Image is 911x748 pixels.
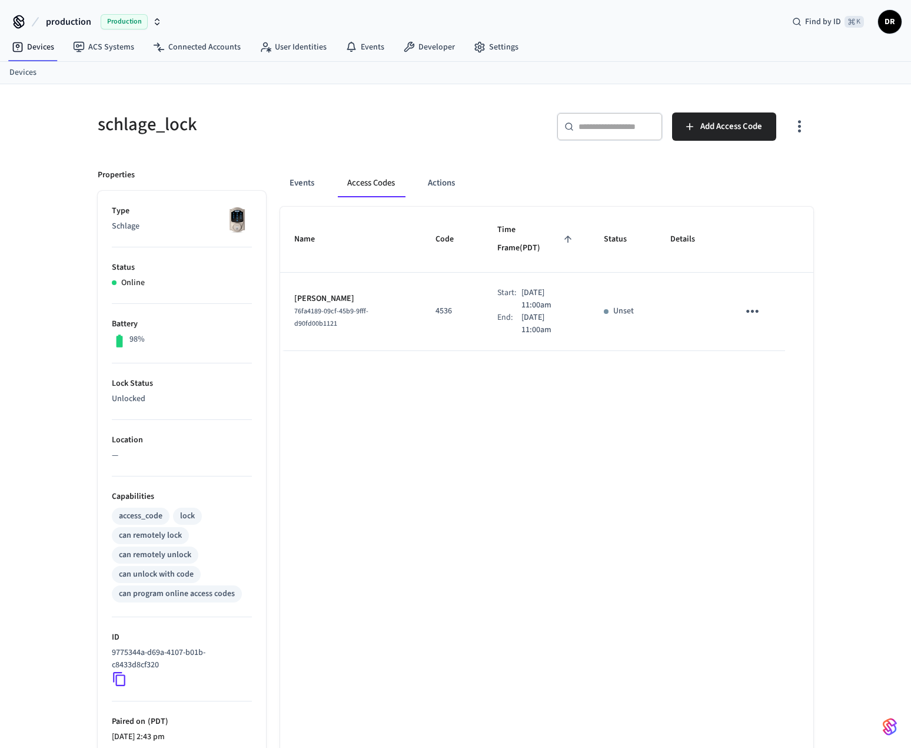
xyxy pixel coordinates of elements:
[844,16,864,28] span: ⌘ K
[464,37,528,58] a: Settings
[2,37,64,58] a: Devices
[805,16,841,28] span: Find by ID
[670,230,710,249] span: Details
[119,510,162,522] div: access_code
[883,717,897,736] img: SeamLogoGradient.69752ec5.svg
[250,37,336,58] a: User Identities
[98,169,135,181] p: Properties
[294,306,368,329] span: 76fa4189-09cf-45b9-9fff-d90fd00b1121
[521,287,575,312] p: [DATE] 11:00am
[604,230,642,249] span: Status
[129,333,145,346] p: 98%
[497,287,521,312] div: Start:
[119,529,182,542] div: can remotely lock
[98,112,448,137] h5: schlage_lock
[435,230,469,249] span: Code
[394,37,464,58] a: Developer
[121,277,145,289] p: Online
[783,11,873,32] div: Find by ID⌘ K
[112,205,252,217] p: Type
[280,169,324,197] button: Events
[112,434,252,446] p: Location
[145,716,168,727] span: ( PDT )
[119,568,194,581] div: can unlock with code
[112,378,252,390] p: Lock Status
[418,169,464,197] button: Actions
[280,207,813,351] table: sticky table
[64,37,144,58] a: ACS Systems
[46,15,91,29] span: production
[112,647,247,671] p: 9775344a-d69a-4107-b01b-c8433d8cf320
[112,393,252,405] p: Unlocked
[222,205,252,234] img: Schlage Sense Smart Deadbolt with Camelot Trim, Front
[521,312,575,336] p: [DATE] 11:00am
[112,491,252,503] p: Capabilities
[294,293,407,305] p: [PERSON_NAME]
[101,14,148,29] span: Production
[112,262,252,274] p: Status
[672,112,776,141] button: Add Access Code
[497,221,575,258] span: Time Frame(PDT)
[112,731,252,743] p: [DATE] 2:43 pm
[144,37,250,58] a: Connected Accounts
[878,10,902,34] button: DR
[879,11,900,32] span: DR
[180,510,195,522] div: lock
[112,449,252,462] p: —
[700,119,762,134] span: Add Access Code
[435,305,469,317] p: 4536
[112,631,252,644] p: ID
[338,169,404,197] button: Access Codes
[112,318,252,330] p: Battery
[280,169,813,197] div: ant example
[119,549,191,561] div: can remotely unlock
[497,312,521,336] div: End:
[613,305,634,317] p: Unset
[336,37,394,58] a: Events
[294,230,330,249] span: Name
[9,67,36,79] a: Devices
[112,716,252,728] p: Paired on
[112,220,252,233] p: Schlage
[119,588,235,600] div: can program online access codes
